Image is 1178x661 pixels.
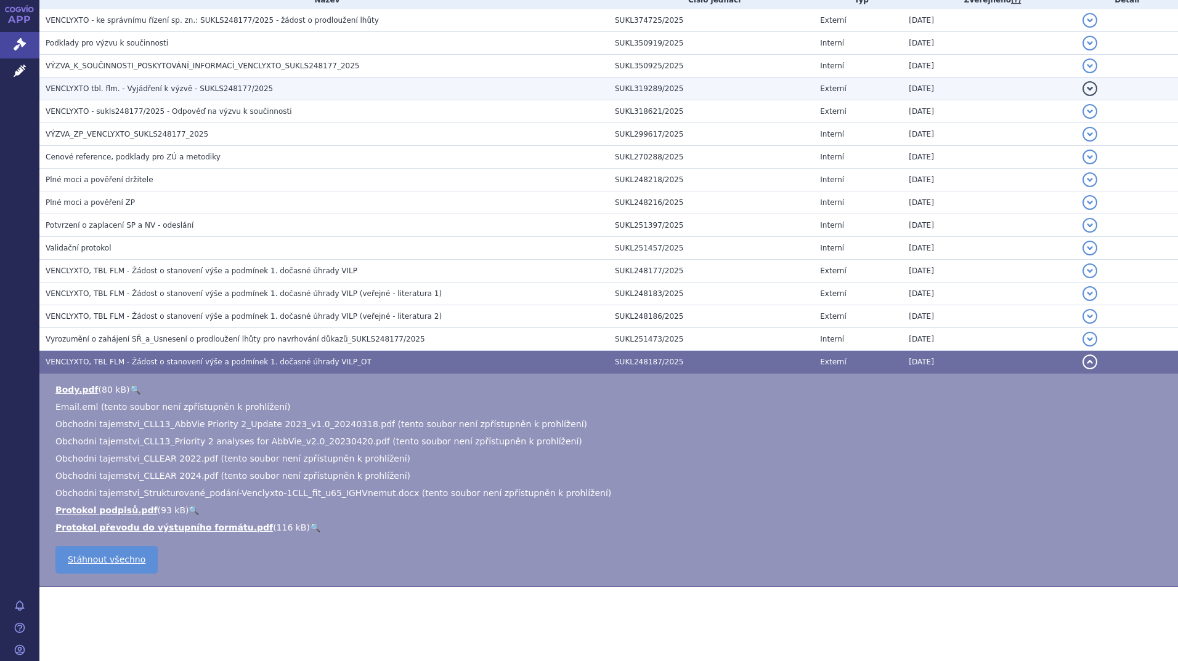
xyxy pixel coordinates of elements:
[820,335,844,343] span: Interní
[46,289,442,298] span: VENCLYXTO, TBL FLM - Žádost o stanovení výše a podmínek 1. dočasné úhrady VILP (veřejné - literat...
[903,9,1076,32] td: [DATE]
[1083,81,1097,96] button: detail
[820,198,844,207] span: Interní
[55,436,582,446] span: Obchodni tajemstvi_CLL13_Priority 2 analyses for AbbVie_v2.0_20230420.pdf (tento soubor není zpří...
[46,130,208,138] span: VÝZVA_ZP_VENCLYXTO_SUKLS248177_2025
[903,78,1076,100] td: [DATE]
[46,198,135,207] span: Plné moci a pověření ZP
[820,289,846,298] span: Externí
[46,266,357,275] span: VENCLYXTO, TBL FLM - Žádost o stanovení výše a podmínek 1. dočasné úhrady VILP
[55,546,158,574] a: Stáhnout všechno
[903,146,1076,169] td: [DATE]
[55,454,410,463] span: Obchodni tajemstvi_CLLEAR 2022.pdf (tento soubor není zpřístupněn k prohlížení)
[609,305,814,328] td: SUKL248186/2025
[609,169,814,191] td: SUKL248218/2025
[820,16,846,25] span: Externí
[1083,150,1097,164] button: detail
[1083,218,1097,233] button: detail
[609,214,814,237] td: SUKL251397/2025
[609,9,814,32] td: SUKL374725/2025
[903,260,1076,282] td: [DATE]
[903,305,1076,328] td: [DATE]
[820,153,844,161] span: Interní
[903,351,1076,374] td: [DATE]
[820,221,844,230] span: Interní
[55,505,158,515] a: Protokol podpisů.pdf
[903,32,1076,55] td: [DATE]
[55,419,587,429] span: Obchodni tajemstvi_CLL13_AbbVie Priority 2_Update 2023_v1.0_20240318.pdf (tento soubor není zpřís...
[903,328,1076,351] td: [DATE]
[903,55,1076,78] td: [DATE]
[820,312,846,321] span: Externí
[820,84,846,93] span: Externí
[609,282,814,305] td: SUKL248183/2025
[820,266,846,275] span: Externí
[1083,309,1097,324] button: detail
[609,237,814,260] td: SUKL251457/2025
[46,39,168,47] span: Podklady pro výzvu k součinnosti
[102,385,126,395] span: 80 kB
[46,16,379,25] span: VENCLYXTO - ke správnímu řízení sp. zn.: SUKLS248177/2025 - žádost o prodloužení lhůty
[1083,355,1097,369] button: detail
[1083,332,1097,347] button: detail
[609,100,814,123] td: SUKL318621/2025
[55,521,1166,534] li: ( )
[903,237,1076,260] td: [DATE]
[55,504,1166,516] li: ( )
[55,471,410,481] span: Obchodni tajemstvi_CLLEAR 2024.pdf (tento soubor není zpřístupněn k prohlížení)
[46,358,372,366] span: VENCLYXTO, TBL FLM - Žádost o stanovení výše a podmínek 1. dočasné úhrady VILP_OT
[46,62,359,70] span: VÝZVA_K_SOUČINNOSTI_POSKYTOVÁNÍ_INFORMACÍ_VENCLYXTO_SUKLS248177_2025
[820,244,844,252] span: Interní
[55,385,99,395] a: Body.pdf
[820,358,846,366] span: Externí
[189,505,199,515] a: 🔍
[46,312,442,321] span: VENCLYXTO, TBL FLM - Žádost o stanovení výše a podmínek 1. dočasné úhrady VILP (veřejné - literat...
[903,191,1076,214] td: [DATE]
[820,130,844,138] span: Interní
[820,175,844,184] span: Interní
[55,523,273,532] a: Protokol převodu do výstupního formátu.pdf
[609,191,814,214] td: SUKL248216/2025
[609,78,814,100] td: SUKL319289/2025
[1083,13,1097,28] button: detail
[161,505,185,515] span: 93 kB
[46,244,112,252] span: Validační protokol
[609,328,814,351] td: SUKL251473/2025
[903,123,1076,146] td: [DATE]
[1083,286,1097,301] button: detail
[1083,104,1097,119] button: detail
[277,523,307,532] span: 116 kB
[310,523,320,532] a: 🔍
[609,55,814,78] td: SUKL350925/2025
[903,100,1076,123] td: [DATE]
[609,146,814,169] td: SUKL270288/2025
[903,282,1076,305] td: [DATE]
[55,488,611,498] span: Obchodni tajemstvi_Strukturované_podání-Venclyxto-1CLL_fit_u65_IGHVnemut.docx (tento soubor není ...
[55,402,290,412] span: Email.eml (tento soubor není zpřístupněn k prohlížení)
[1083,58,1097,73] button: detail
[609,123,814,146] td: SUKL299617/2025
[820,39,844,47] span: Interní
[55,383,1166,396] li: ( )
[1083,127,1097,142] button: detail
[903,169,1076,191] td: [DATE]
[46,335,425,343] span: Vyrozumění o zahájení SŘ_a_Usnesení o prodloužení lhůty pro navrhování důkazů_SUKLS248177/2025
[1083,263,1097,278] button: detail
[46,175,153,184] span: Plné moci a pověření držitele
[903,214,1076,237] td: [DATE]
[130,385,140,395] a: 🔍
[46,84,273,93] span: VENCLYXTO tbl. flm. - Vyjádření k výzvě - SUKLS248177/2025
[609,351,814,374] td: SUKL248187/2025
[1083,36,1097,50] button: detail
[46,221,193,230] span: Potvrzení o zaplacení SP a NV - odeslání
[1083,195,1097,210] button: detail
[609,32,814,55] td: SUKL350919/2025
[820,107,846,116] span: Externí
[46,153,221,161] span: Cenové reference, podklady pro ZÚ a metodiky
[609,260,814,282] td: SUKL248177/2025
[1083,241,1097,255] button: detail
[820,62,844,70] span: Interní
[1083,172,1097,187] button: detail
[46,107,292,116] span: VENCLYXTO - sukls248177/2025 - Odpověď na výzvu k součinnosti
